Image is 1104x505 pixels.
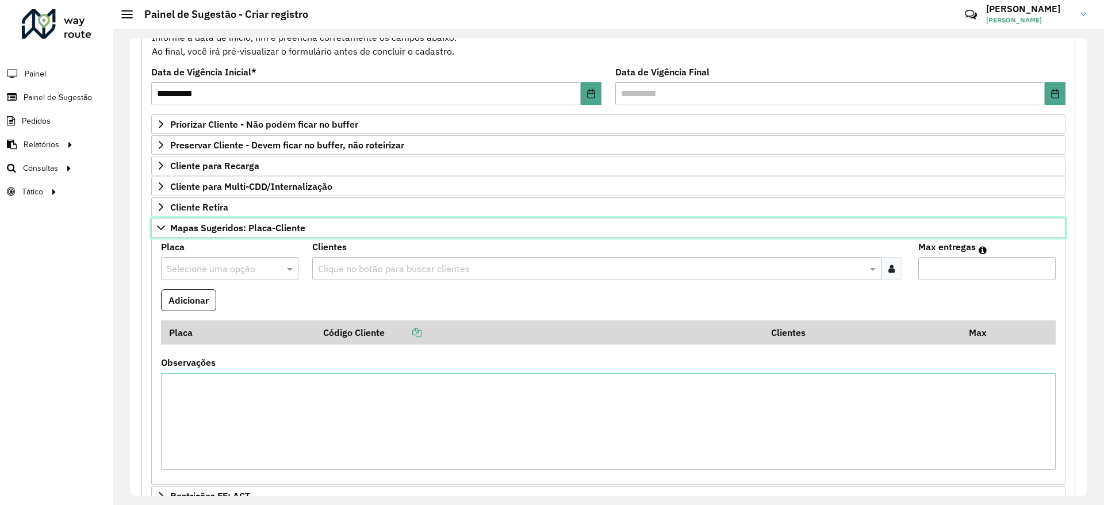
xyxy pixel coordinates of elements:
[161,355,216,369] label: Observações
[986,3,1072,14] h3: [PERSON_NAME]
[312,240,347,254] label: Clientes
[151,135,1065,155] a: Preservar Cliente - Devem ficar no buffer, não roteirizar
[959,2,983,27] a: Contato Rápido
[24,91,92,104] span: Painel de Sugestão
[1045,82,1065,105] button: Choose Date
[961,320,1007,345] th: Max
[151,218,1065,238] a: Mapas Sugeridos: Placa-Cliente
[918,240,976,254] label: Max entregas
[151,238,1065,485] div: Mapas Sugeridos: Placa-Cliente
[22,115,51,127] span: Pedidos
[170,491,250,500] span: Restrições FF: ACT
[161,320,316,345] th: Placa
[615,65,710,79] label: Data de Vigência Final
[23,162,58,174] span: Consultas
[170,202,228,212] span: Cliente Retira
[170,223,305,232] span: Mapas Sugeridos: Placa-Cliente
[161,289,216,311] button: Adicionar
[151,197,1065,217] a: Cliente Retira
[979,246,987,255] em: Máximo de clientes que serão colocados na mesma rota com os clientes informados
[170,161,259,170] span: Cliente para Recarga
[385,327,421,338] a: Copiar
[151,177,1065,196] a: Cliente para Multi-CDD/Internalização
[22,186,43,198] span: Tático
[170,120,358,129] span: Priorizar Cliente - Não podem ficar no buffer
[25,68,46,80] span: Painel
[581,82,601,105] button: Choose Date
[764,320,961,345] th: Clientes
[986,15,1072,25] span: [PERSON_NAME]
[170,182,332,191] span: Cliente para Multi-CDD/Internalização
[316,320,764,345] th: Código Cliente
[170,140,404,150] span: Preservar Cliente - Devem ficar no buffer, não roteirizar
[151,156,1065,175] a: Cliente para Recarga
[151,114,1065,134] a: Priorizar Cliente - Não podem ficar no buffer
[161,240,185,254] label: Placa
[151,65,256,79] label: Data de Vigência Inicial
[133,8,308,21] h2: Painel de Sugestão - Criar registro
[24,139,59,151] span: Relatórios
